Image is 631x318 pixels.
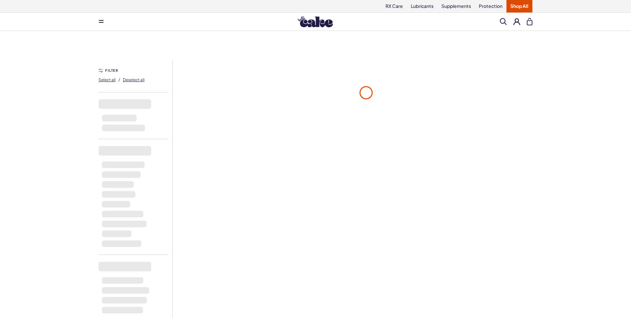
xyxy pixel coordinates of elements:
[99,77,116,82] span: Select all
[99,74,116,85] button: Select all
[298,16,333,27] img: Hello Cake
[123,77,145,82] span: Deselect all
[123,74,145,85] button: Deselect all
[118,77,120,83] span: /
